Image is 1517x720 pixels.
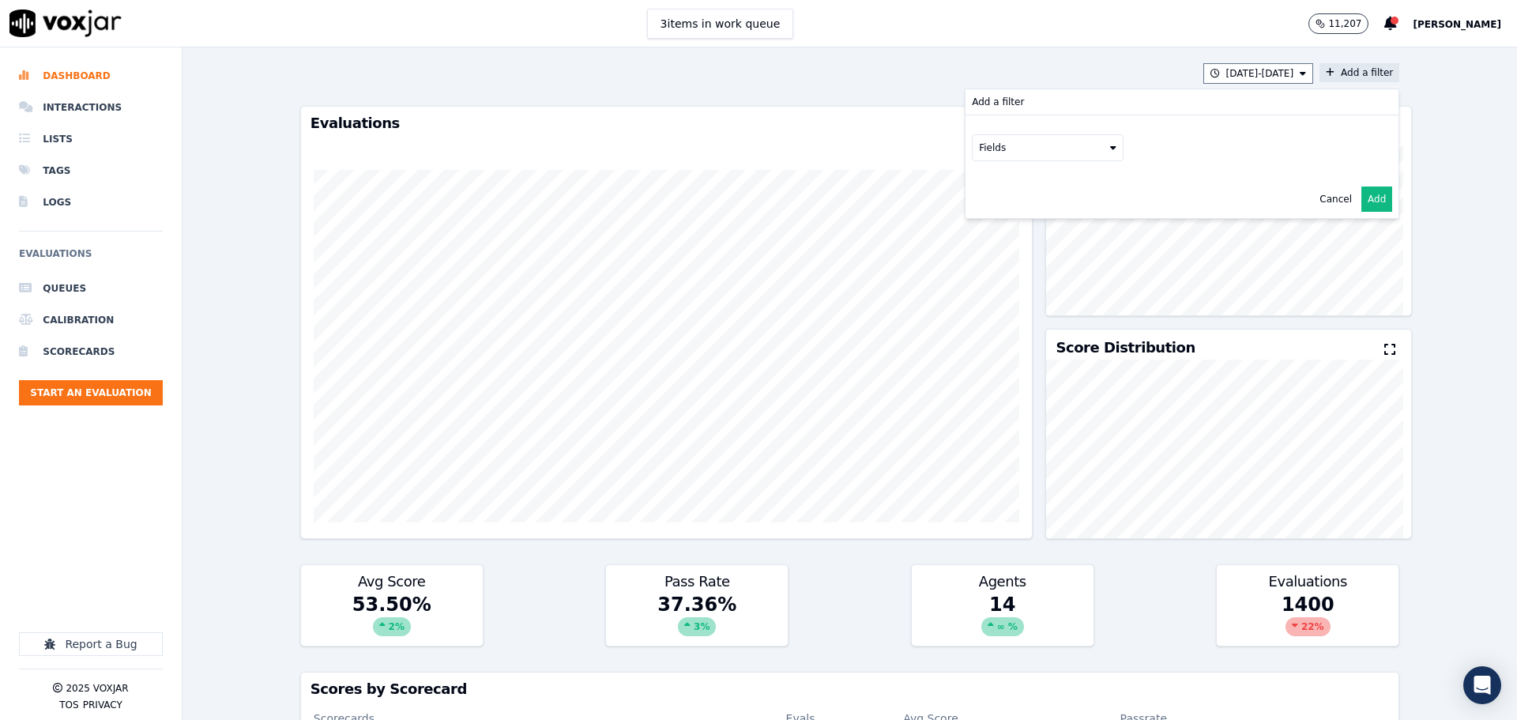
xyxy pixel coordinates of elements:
[9,9,122,37] img: voxjar logo
[19,336,163,368] a: Scorecards
[19,632,163,656] button: Report a Bug
[647,9,794,39] button: 3items in work queue
[311,682,1389,696] h3: Scores by Scorecard
[19,60,163,92] a: Dashboard
[1226,575,1389,589] h3: Evaluations
[19,244,163,273] h6: Evaluations
[1285,617,1331,636] div: 22 %
[19,304,163,336] a: Calibration
[1319,63,1399,82] button: Add a filterAdd a filter Fields Cancel Add
[981,617,1024,636] div: ∞ %
[373,617,411,636] div: 2 %
[972,134,1124,161] button: Fields
[19,273,163,304] a: Queues
[1056,341,1195,355] h3: Score Distribution
[1319,193,1352,205] button: Cancel
[1328,17,1361,30] p: 11,207
[1413,19,1501,30] span: [PERSON_NAME]
[1308,13,1384,34] button: 11,207
[19,123,163,155] a: Lists
[1308,13,1368,34] button: 11,207
[921,575,1084,589] h3: Agents
[311,575,473,589] h3: Avg Score
[19,380,163,405] button: Start an Evaluation
[1361,187,1392,212] button: Add
[1463,666,1501,704] div: Open Intercom Messenger
[19,155,163,187] a: Tags
[615,575,778,589] h3: Pass Rate
[19,187,163,218] a: Logs
[606,592,788,646] div: 37.36 %
[1413,14,1517,33] button: [PERSON_NAME]
[1203,63,1314,84] button: [DATE]-[DATE]
[19,92,163,123] a: Interactions
[1217,592,1398,646] div: 1400
[301,592,483,646] div: 53.50 %
[678,617,716,636] div: 3 %
[66,682,128,695] p: 2025 Voxjar
[83,699,122,711] button: Privacy
[59,699,78,711] button: TOS
[972,96,1024,108] p: Add a filter
[912,592,1094,646] div: 14
[311,116,1023,130] h3: Evaluations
